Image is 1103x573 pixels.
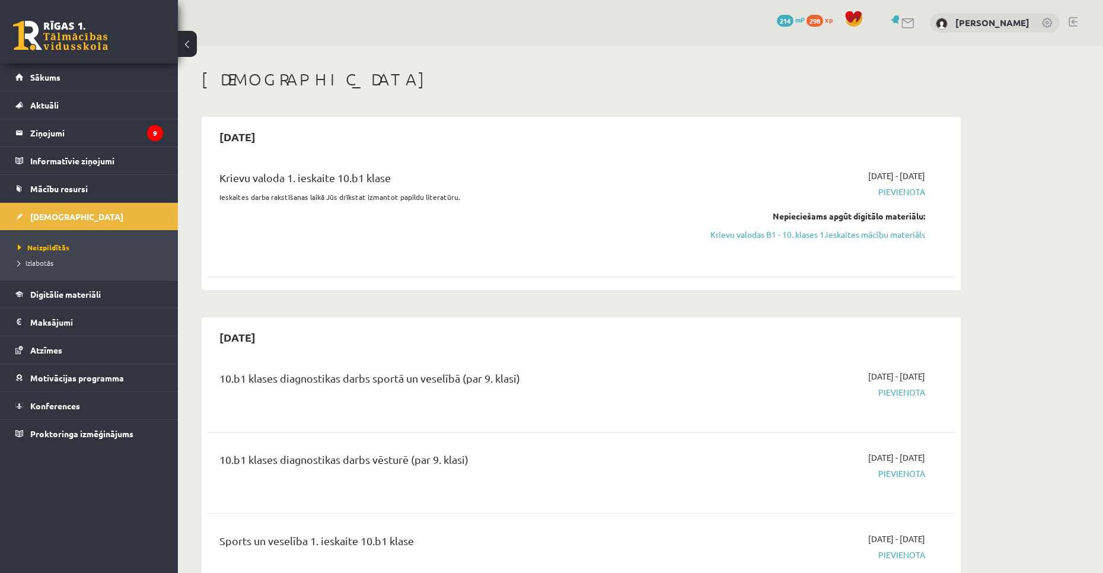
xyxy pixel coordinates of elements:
span: Pievienota [702,386,925,399]
span: Aktuāli [30,100,59,110]
span: Pievienota [702,467,925,480]
span: 298 [806,15,823,27]
div: 10.b1 klases diagnostikas darbs vēsturē (par 9. klasi) [219,451,684,473]
span: Konferences [30,400,80,411]
a: Konferences [15,392,163,419]
legend: Informatīvie ziņojumi [30,147,163,174]
i: 9 [147,125,163,141]
a: Ziņojumi9 [15,119,163,147]
a: Mācību resursi [15,175,163,202]
h2: [DATE] [208,123,267,151]
div: Krievu valoda 1. ieskaite 10.b1 klase [219,170,684,192]
span: 214 [777,15,793,27]
a: Digitālie materiāli [15,281,163,308]
div: Sports un veselība 1. ieskaite 10.b1 klase [219,533,684,555]
span: Pievienota [702,549,925,561]
a: Izlabotās [18,257,166,268]
a: 214 mP [777,15,805,24]
span: [DATE] - [DATE] [868,170,925,182]
a: Informatīvie ziņojumi [15,147,163,174]
a: Krievu valodas B1 - 10. klases 1.ieskaites mācību materiāls [702,228,925,241]
a: Maksājumi [15,308,163,336]
img: Vitālijs Čugunovs [936,18,948,30]
p: Ieskaites darba rakstīšanas laikā Jūs drīkstat izmantot papildu literatūru. [219,192,684,202]
a: [PERSON_NAME] [955,17,1029,28]
a: Sākums [15,63,163,91]
h2: [DATE] [208,323,267,351]
a: Atzīmes [15,336,163,364]
a: 298 xp [806,15,839,24]
span: Izlabotās [18,258,53,268]
span: Digitālie materiāli [30,289,101,300]
div: Nepieciešams apgūt digitālo materiālu: [702,210,925,222]
span: Sākums [30,72,60,82]
a: Rīgas 1. Tālmācības vidusskola [13,21,108,50]
span: Pievienota [702,186,925,198]
legend: Ziņojumi [30,119,163,147]
span: [DATE] - [DATE] [868,451,925,464]
h1: [DEMOGRAPHIC_DATA] [202,69,961,90]
a: [DEMOGRAPHIC_DATA] [15,203,163,230]
span: Proktoringa izmēģinājums [30,428,133,439]
a: Motivācijas programma [15,364,163,391]
span: [DATE] - [DATE] [868,533,925,545]
div: 10.b1 klases diagnostikas darbs sportā un veselībā (par 9. klasi) [219,370,684,392]
span: mP [795,15,805,24]
span: [DEMOGRAPHIC_DATA] [30,211,123,222]
span: xp [825,15,833,24]
span: Mācību resursi [30,183,88,194]
a: Proktoringa izmēģinājums [15,420,163,447]
span: Motivācijas programma [30,373,124,383]
legend: Maksājumi [30,308,163,336]
a: Neizpildītās [18,242,166,253]
a: Aktuāli [15,91,163,119]
span: Atzīmes [30,345,62,355]
span: Neizpildītās [18,243,69,252]
span: [DATE] - [DATE] [868,370,925,383]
